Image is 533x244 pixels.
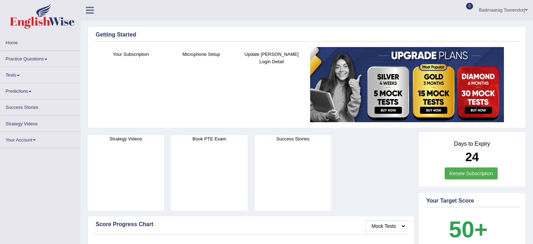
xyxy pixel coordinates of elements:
[0,51,80,65] a: Practice Questions
[449,217,487,242] b: 50+
[240,51,303,65] h4: Update [PERSON_NAME] Login Detail
[310,47,504,122] img: small5.jpg
[426,197,518,205] div: Your Target Score
[255,135,331,143] h4: Success Stories
[96,31,518,39] div: Getting Started
[0,99,80,113] a: Success Stories
[0,67,80,81] a: Tests
[0,35,80,48] a: Home
[465,150,479,164] b: 24
[88,135,164,143] h4: Strategy Videos
[170,51,233,58] h4: Microphone Setup
[426,141,518,147] h4: Days to Expiry
[0,116,80,130] a: Strategy Videos
[96,220,406,229] div: Score Progress Chart
[0,132,80,146] a: Your Account
[466,3,473,9] span: 0
[445,167,498,179] a: Renew Subscription
[99,51,163,58] h4: Your Subscription
[0,83,80,97] a: Predictions
[171,135,247,143] h4: Book PTE Exam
